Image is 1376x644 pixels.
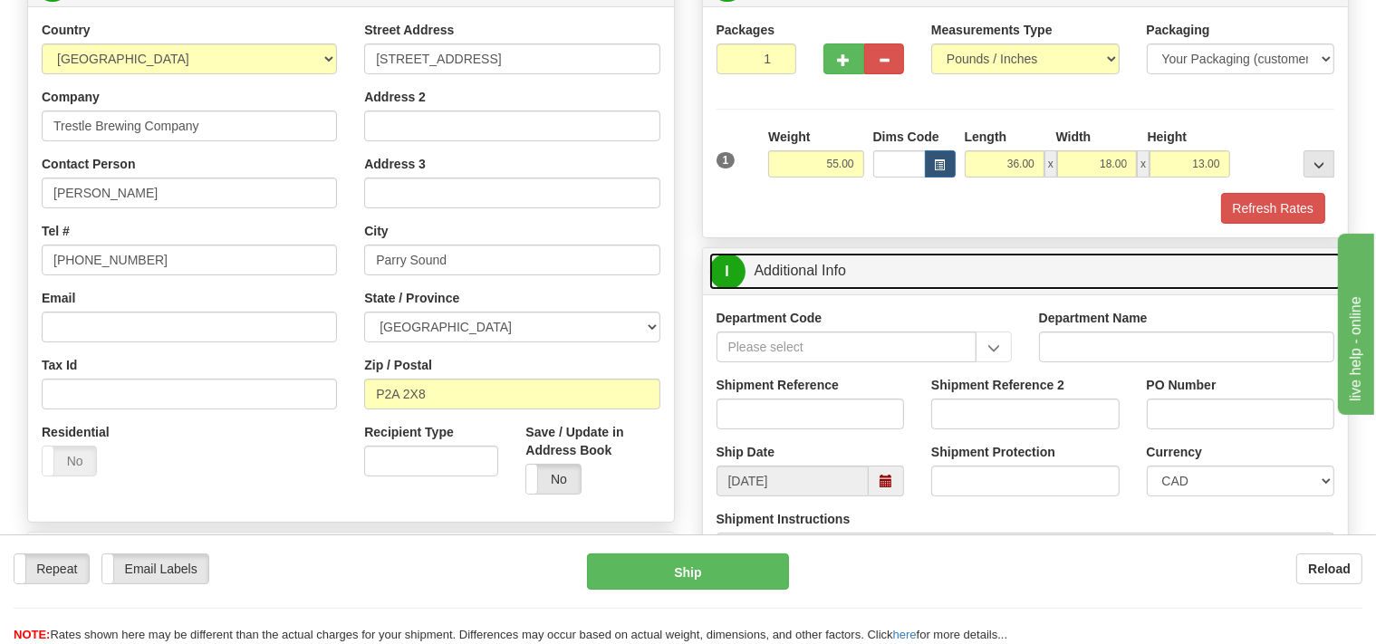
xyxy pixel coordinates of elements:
[526,465,580,494] label: No
[364,88,426,106] label: Address 2
[1147,443,1202,461] label: Currency
[1137,150,1150,178] span: x
[42,356,77,374] label: Tax Id
[717,443,775,461] label: Ship Date
[1334,229,1374,414] iframe: chat widget
[1039,309,1148,327] label: Department Name
[14,554,89,583] label: Repeat
[717,309,823,327] label: Department Code
[364,289,459,307] label: State / Province
[42,423,110,441] label: Residential
[1044,150,1057,178] span: x
[14,628,50,641] span: NOTE:
[717,376,839,394] label: Shipment Reference
[717,332,977,362] input: Please select
[42,88,100,106] label: Company
[717,152,736,168] span: 1
[709,253,1342,290] a: IAdditional Info
[364,356,432,374] label: Zip / Postal
[364,43,659,74] input: Enter a location
[1304,150,1334,178] div: ...
[1148,128,1188,146] label: Height
[931,21,1053,39] label: Measurements Type
[1296,553,1362,584] button: Reload
[931,443,1055,461] label: Shipment Protection
[364,423,454,441] label: Recipient Type
[102,554,208,583] label: Email Labels
[717,510,851,528] label: Shipment Instructions
[42,222,70,240] label: Tel #
[1221,193,1325,224] button: Refresh Rates
[42,289,75,307] label: Email
[14,11,168,33] div: live help - online
[893,628,917,641] a: here
[364,222,388,240] label: City
[1147,21,1210,39] label: Packaging
[717,21,775,39] label: Packages
[364,155,426,173] label: Address 3
[42,155,135,173] label: Contact Person
[525,423,659,459] label: Save / Update in Address Book
[42,21,91,39] label: Country
[1308,562,1351,576] b: Reload
[709,254,746,290] span: I
[965,128,1007,146] label: Length
[364,21,454,39] label: Street Address
[931,376,1064,394] label: Shipment Reference 2
[43,447,96,476] label: No
[1056,128,1092,146] label: Width
[587,553,789,590] button: Ship
[873,128,939,146] label: Dims Code
[768,128,810,146] label: Weight
[1147,376,1217,394] label: PO Number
